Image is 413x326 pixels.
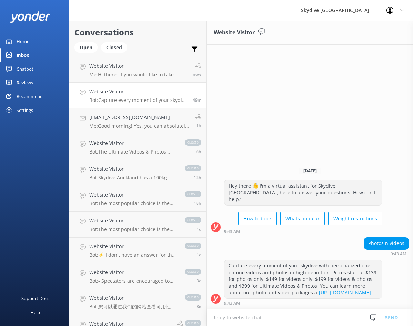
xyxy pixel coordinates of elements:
h4: Website Visitor [89,165,178,173]
h3: Website Visitor [214,28,255,37]
a: Website VisitorBot:⚡ I don't have an answer for that in my knowledge base. Please try and rephras... [69,238,206,263]
a: Website VisitorBot:- Spectators are encouraged to come along and watch from our fantastic viewing... [69,263,206,289]
button: Weight restrictions [328,212,382,225]
strong: 9:43 AM [391,252,406,256]
div: Closed [101,42,127,53]
a: Website VisitorMe:Hi there. If you would like to take advantage of our free transport option you ... [69,57,206,83]
div: Hey there 👋 I'm a virtual assistant for Skydive [GEOGRAPHIC_DATA], here to answer your questions.... [224,180,382,205]
div: Open [74,42,98,53]
div: Home [17,34,29,48]
a: Website VisitorBot:The most popular choice is the 18,000ft skydive, which is the highest in the S... [69,186,206,212]
h4: Website Visitor [89,217,178,224]
p: Bot: The most popular choice is the 18,000ft skydive, which is the highest in the Southern Hemisp... [89,200,178,207]
span: closed [185,243,201,249]
a: Website VisitorBot:Skydive Auckland has a 100kg weight restriction for tandem skydiving. However,... [69,160,206,186]
div: Reviews [17,76,33,90]
div: 09:43am 13-Aug-2025 (UTC +12:00) Pacific/Auckland [224,301,382,305]
a: [EMAIL_ADDRESS][DOMAIN_NAME]Me:Good morning! Yes, you can absolutely accompany your child. The tr... [69,108,206,134]
span: 10:32am 13-Aug-2025 (UTC +12:00) Pacific/Auckland [193,71,201,77]
a: Website VisitorBot:The Ultimate Videos & Photos package can be added to any skydive height. You c... [69,134,206,160]
a: Open [74,43,101,51]
p: Bot: Skydive Auckland has a 100kg weight restriction for tandem skydiving. However, it may be pos... [89,175,178,181]
h4: Website Visitor [89,243,178,250]
span: 10:49am 09-Aug-2025 (UTC +12:00) Pacific/Auckland [197,304,201,309]
span: closed [185,269,201,275]
h4: Website Visitor [89,294,178,302]
div: Recommend [17,90,43,103]
a: Website VisitorBot:您可以通过我们的网站查看可用性并预约跳伞体验，请点击“立即预订”或访问以下链接：[URL][DOMAIN_NAME]。如果您要预约今天或明天的跳伞体验，但网... [69,289,206,315]
div: Capture every moment of your skydive with personalized one-on-one videos and photos in high defin... [224,260,382,298]
button: How to book [238,212,277,225]
span: 10:24pm 12-Aug-2025 (UTC +12:00) Pacific/Auckland [194,175,201,180]
p: Bot: ⚡ I don't have an answer for that in my knowledge base. Please try and rephrase your questio... [89,252,178,258]
div: Chatbot [17,62,33,76]
span: closed [185,217,201,223]
span: 04:24am 13-Aug-2025 (UTC +12:00) Pacific/Auckland [196,149,201,155]
span: closed [185,191,201,197]
p: Bot: 您可以通过我们的网站查看可用性并预约跳伞体验，请点击“立即预订”或访问以下链接：[URL][DOMAIN_NAME]。如果您要预约今天或明天的跳伞体验，但网站上没有显示可用性，请拨打0... [89,304,178,310]
span: closed [185,294,201,301]
div: Support Docs [21,292,49,305]
span: closed [185,139,201,146]
span: 09:48am 12-Aug-2025 (UTC +12:00) Pacific/Auckland [197,226,201,232]
span: [DATE] [299,168,321,174]
strong: 9:43 AM [224,230,240,234]
strong: 9:43 AM [224,301,240,305]
button: Whats popular [280,212,325,225]
span: 08:38am 13-Aug-2025 (UTC +12:00) Pacific/Auckland [196,123,201,129]
h4: Website Visitor [89,62,188,70]
a: Website VisitorBot:Capture every moment of your skydive with personalized one-on-one videos and p... [69,83,206,108]
div: Photos n videos [364,238,409,249]
h4: Website Visitor [89,88,188,95]
p: Bot: The Ultimate Videos & Photos package can be added to any skydive height. You can choose from... [89,149,178,155]
div: Settings [17,103,33,117]
h2: Conversations [74,26,201,39]
span: 12:00pm 11-Aug-2025 (UTC +12:00) Pacific/Auckland [197,252,201,258]
span: 09:43am 13-Aug-2025 (UTC +12:00) Pacific/Auckland [193,97,201,103]
span: 03:51pm 12-Aug-2025 (UTC +12:00) Pacific/Auckland [194,200,201,206]
span: closed [185,165,201,171]
h4: Website Visitor [89,191,178,199]
h4: [EMAIL_ADDRESS][DOMAIN_NAME] [89,114,190,121]
div: 09:43am 13-Aug-2025 (UTC +12:00) Pacific/Auckland [224,229,382,234]
p: Bot: The most popular choice is the 18,000ft skydive, which is the highest in the Southern Hemisp... [89,226,178,232]
a: Website VisitorBot:The most popular choice is the 18,000ft skydive, which is the highest in the S... [69,212,206,238]
h4: Website Visitor [89,269,178,276]
h4: Website Visitor [89,139,178,147]
div: 09:43am 13-Aug-2025 (UTC +12:00) Pacific/Auckland [364,251,409,256]
a: [URL][DOMAIN_NAME]. [319,289,372,296]
span: 09:27pm 09-Aug-2025 (UTC +12:00) Pacific/Auckland [197,278,201,284]
p: Bot: Capture every moment of your skydive with personalized one-on-one videos and photos in high ... [89,97,188,103]
a: Closed [101,43,131,51]
p: Me: Good morning! Yes, you can absolutely accompany your child. The transport from [GEOGRAPHIC_DA... [89,123,190,129]
p: Bot: - Spectators are encouraged to come along and watch from our fantastic viewing deck with ple... [89,278,178,284]
img: yonder-white-logo.png [10,11,50,23]
div: Help [30,305,40,319]
div: Inbox [17,48,29,62]
p: Me: Hi there. If you would like to take advantage of our free transport option you will need to s... [89,72,188,78]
